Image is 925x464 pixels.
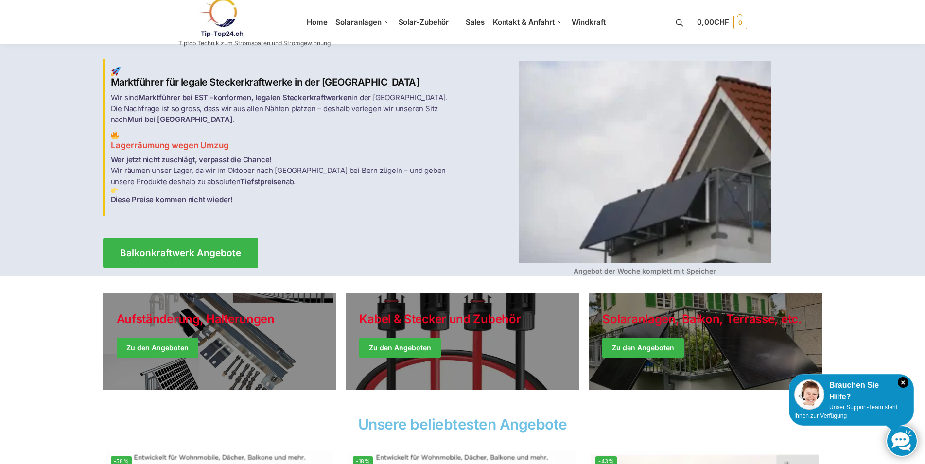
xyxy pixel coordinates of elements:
[493,17,555,27] span: Kontakt & Anfahrt
[519,61,771,263] img: Home 4
[794,404,897,419] span: Unser Support-Team steht Ihnen zur Verfügung
[111,187,118,194] img: Home 3
[589,293,822,390] a: Winter Jackets
[733,16,747,29] span: 0
[111,67,457,88] h2: Marktführer für legale Steckerkraftwerke in der [GEOGRAPHIC_DATA]
[139,93,351,102] strong: Marktführer bei ESTI-konformen, legalen Steckerkraftwerken
[120,248,241,258] span: Balkonkraftwerk Angebote
[111,92,457,125] p: Wir sind in der [GEOGRAPHIC_DATA]. Die Nachfrage ist so gross, dass wir aus allen Nähten platzen ...
[394,0,461,44] a: Solar-Zubehör
[399,17,449,27] span: Solar-Zubehör
[111,131,457,152] h3: Lagerräumung wegen Umzug
[567,0,618,44] a: Windkraft
[111,67,121,76] img: Home 1
[794,379,908,403] div: Brauchen Sie Hilfe?
[714,17,729,27] span: CHF
[572,17,606,27] span: Windkraft
[489,0,567,44] a: Kontakt & Anfahrt
[697,8,747,37] a: 0,00CHF 0
[111,155,457,206] p: Wir räumen unser Lager, da wir im Oktober nach [GEOGRAPHIC_DATA] bei Bern zügeln – und geben unse...
[794,379,824,410] img: Customer service
[697,17,729,27] span: 0,00
[127,115,233,124] strong: Muri bei [GEOGRAPHIC_DATA]
[111,155,272,164] strong: Wer jetzt nicht zuschlägt, verpasst die Chance!
[103,293,336,390] a: Holiday Style
[178,40,331,46] p: Tiptop Technik zum Stromsparen und Stromgewinnung
[898,377,908,388] i: Schließen
[335,17,382,27] span: Solaranlagen
[461,0,489,44] a: Sales
[240,177,285,186] strong: Tiefstpreisen
[103,417,822,431] h2: Unsere beliebtesten Angebote
[332,0,394,44] a: Solaranlagen
[103,238,258,268] a: Balkonkraftwerk Angebote
[346,293,579,390] a: Holiday Style
[466,17,485,27] span: Sales
[574,267,716,275] strong: Angebot der Woche komplett mit Speicher
[111,195,233,204] strong: Diese Preise kommen nicht wieder!
[111,131,119,139] img: Home 2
